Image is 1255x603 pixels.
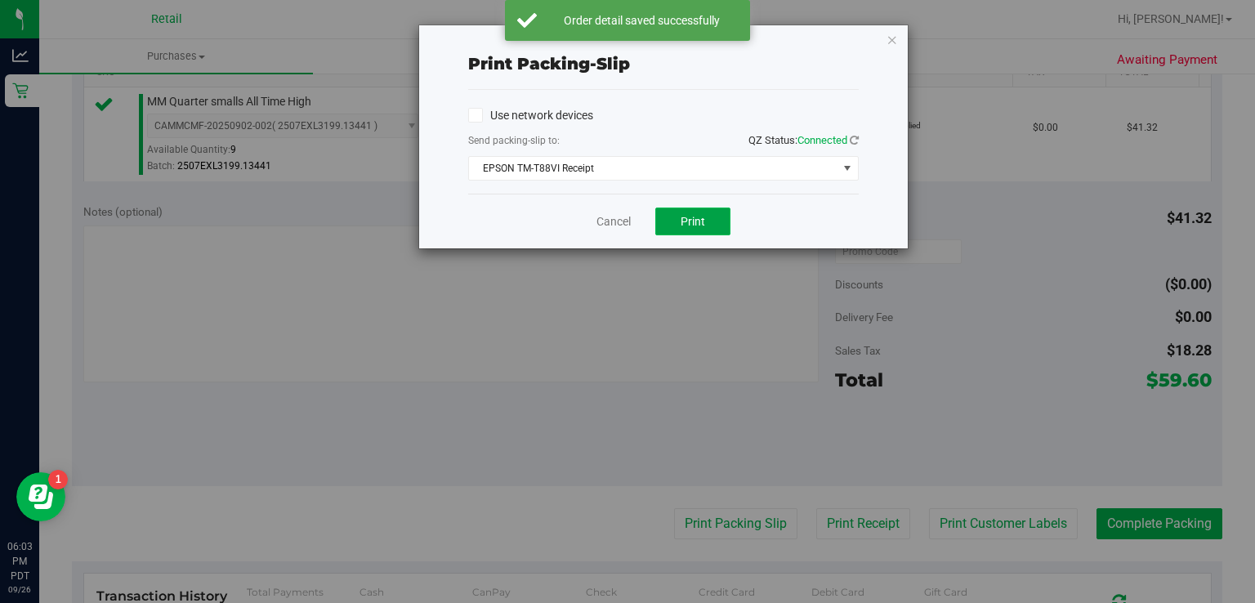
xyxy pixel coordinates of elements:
[16,472,65,521] iframe: Resource center
[48,470,68,489] iframe: Resource center unread badge
[837,157,857,180] span: select
[681,215,705,228] span: Print
[546,12,738,29] div: Order detail saved successfully
[468,54,630,74] span: Print packing-slip
[748,134,859,146] span: QZ Status:
[797,134,847,146] span: Connected
[469,157,837,180] span: EPSON TM-T88VI Receipt
[468,133,560,148] label: Send packing-slip to:
[468,107,593,124] label: Use network devices
[655,208,730,235] button: Print
[596,213,631,230] a: Cancel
